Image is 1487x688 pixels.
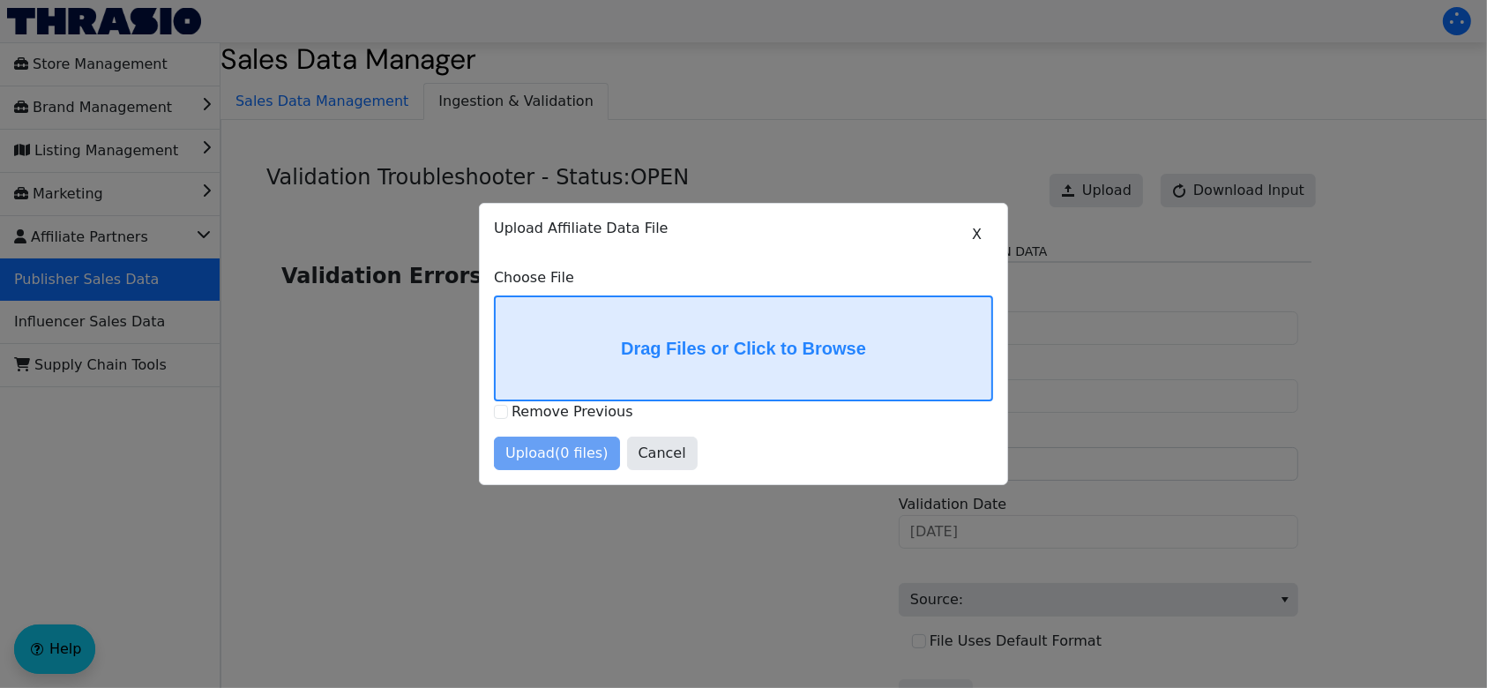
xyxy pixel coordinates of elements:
[494,267,993,288] label: Choose File
[494,218,993,239] p: Upload Affiliate Data File
[627,437,698,470] button: Cancel
[512,403,633,420] label: Remove Previous
[639,443,686,464] span: Cancel
[496,297,991,400] label: Drag Files or Click to Browse
[960,218,993,251] button: X
[972,224,982,245] span: X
